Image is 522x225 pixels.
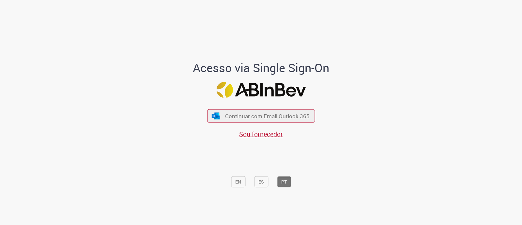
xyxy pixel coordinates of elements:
button: ícone Azure/Microsoft 360 Continuar com Email Outlook 365 [207,109,315,123]
button: PT [277,176,291,187]
img: Logo ABInBev [216,82,306,98]
button: ES [254,176,268,187]
span: Continuar com Email Outlook 365 [225,112,310,120]
h1: Acesso via Single Sign-On [171,61,352,74]
button: EN [231,176,245,187]
img: ícone Azure/Microsoft 360 [211,112,221,119]
a: Sou fornecedor [239,130,283,138]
